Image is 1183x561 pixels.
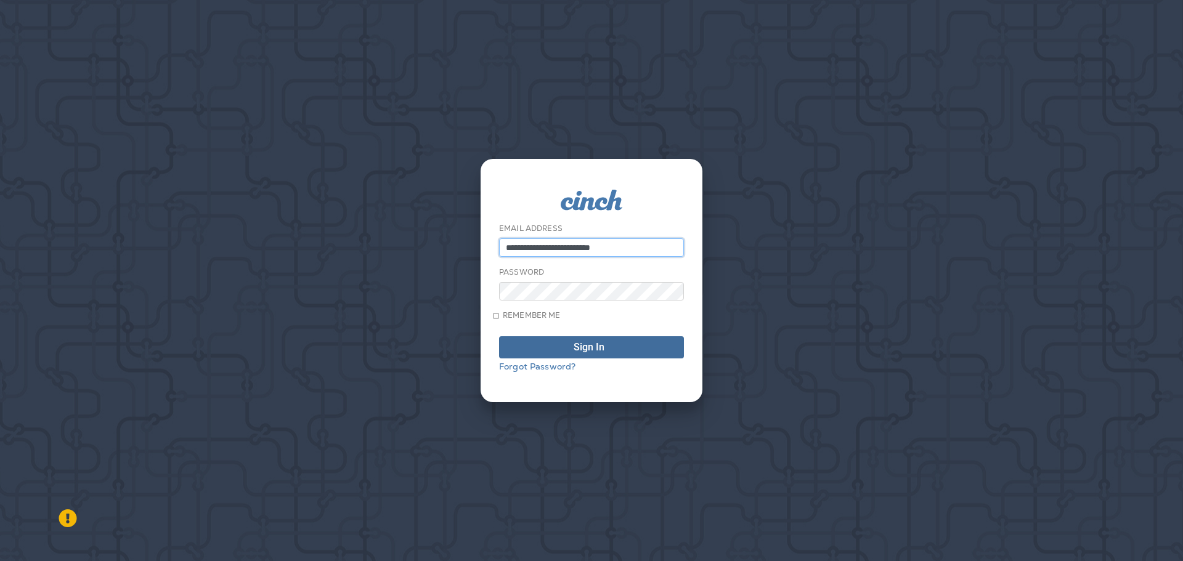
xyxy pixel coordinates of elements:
label: Email Address [499,224,563,233]
button: Sign In [499,336,684,358]
div: Sign In [574,342,604,352]
a: Forgot Password? [499,361,575,372]
label: Password [499,267,544,277]
span: Remember me [503,310,561,320]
